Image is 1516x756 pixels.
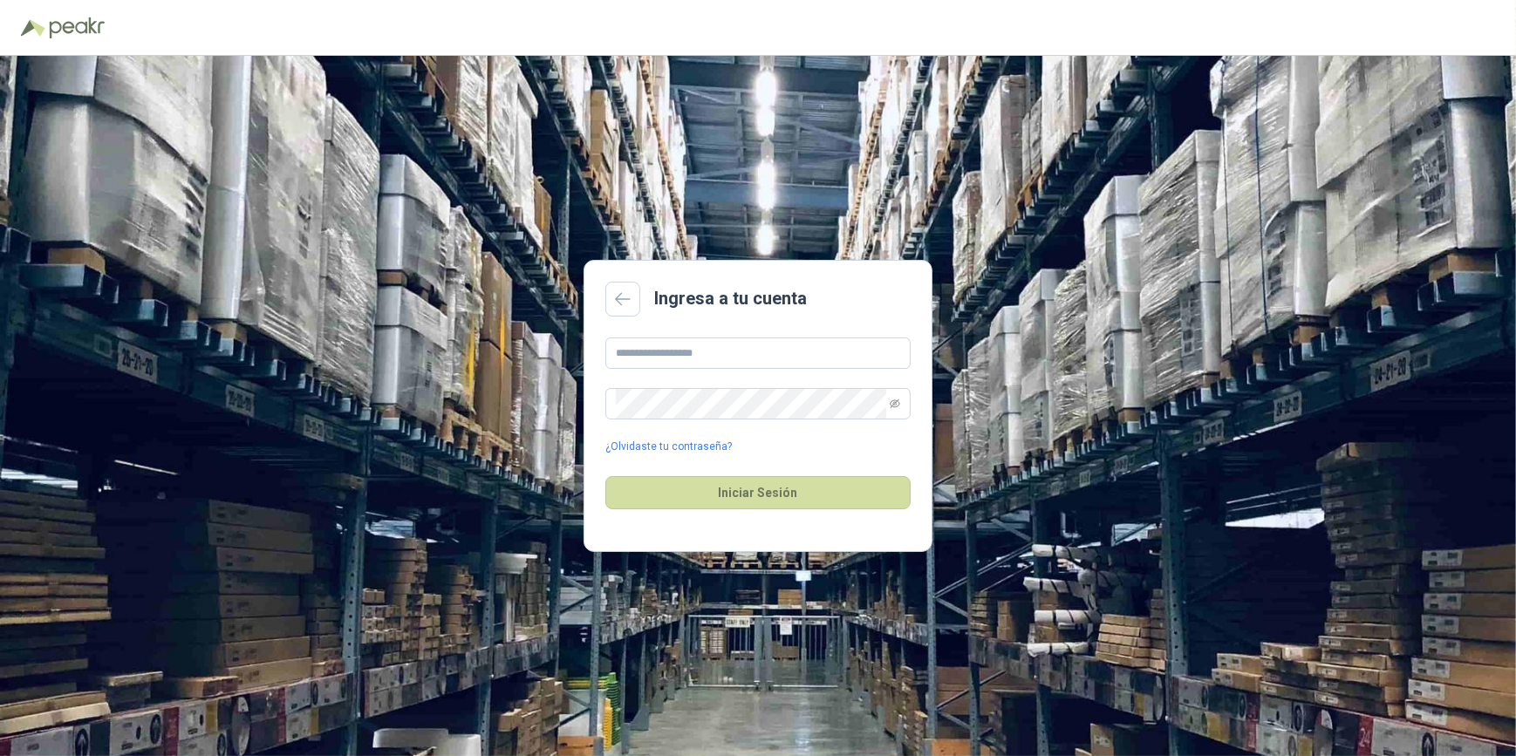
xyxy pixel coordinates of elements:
img: Logo [21,19,45,37]
a: ¿Olvidaste tu contraseña? [605,439,732,455]
h2: Ingresa a tu cuenta [654,285,807,312]
button: Iniciar Sesión [605,476,911,509]
img: Peakr [49,17,105,38]
span: eye-invisible [890,398,900,409]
